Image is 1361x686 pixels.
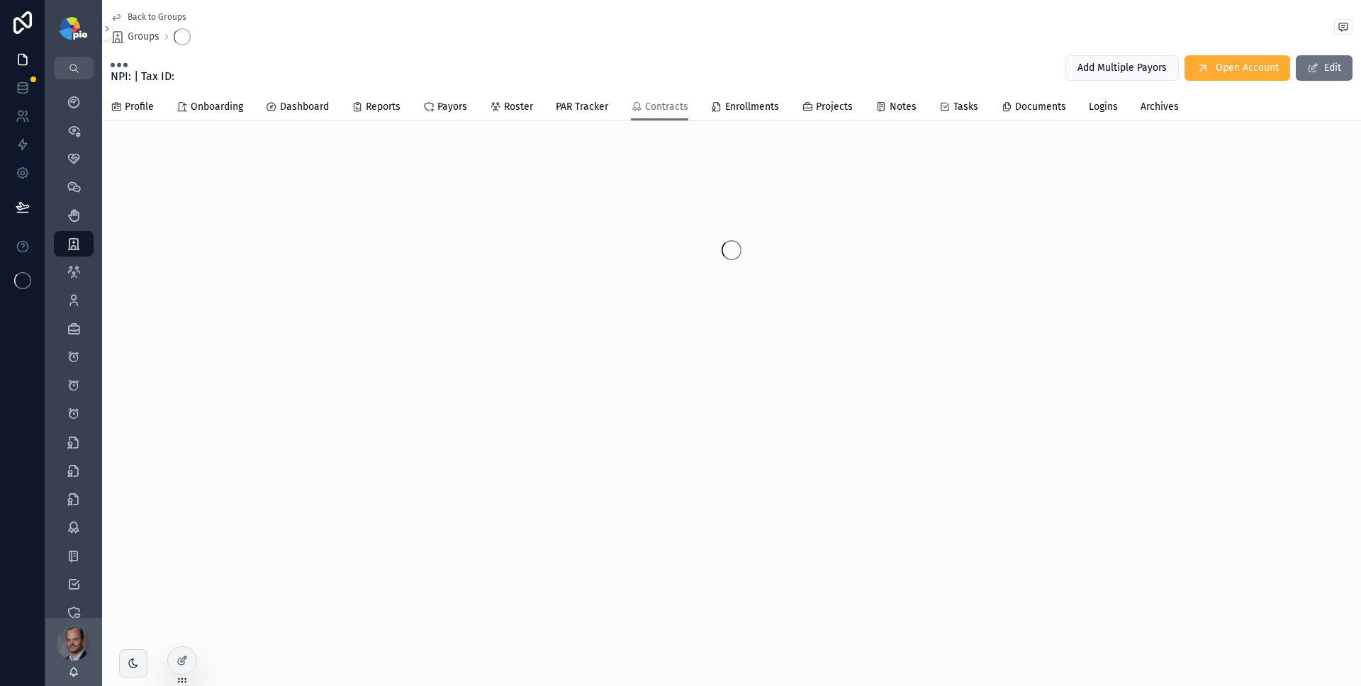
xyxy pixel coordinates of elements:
span: Roster [504,100,533,114]
span: Tasks [953,100,978,114]
span: Back to Groups [128,11,186,23]
span: Payors [437,100,467,114]
span: Notes [890,100,917,114]
a: Enrollments [711,94,779,123]
span: Profile [125,100,154,114]
a: Notes [875,94,917,123]
a: Logins [1089,94,1118,123]
a: Back to Groups [111,11,186,23]
a: Profile [111,94,154,123]
button: Open Account [1184,55,1290,81]
a: Payors [423,94,467,123]
span: Reports [366,100,401,114]
a: Documents [1001,94,1066,123]
a: Tasks [939,94,978,123]
span: Onboarding [191,100,243,114]
span: Open Account [1216,61,1279,75]
span: Logins [1089,100,1118,114]
span: Add Multiple Payors [1077,61,1167,75]
a: Archives [1141,94,1179,123]
span: NPI: | Tax ID: [111,68,174,85]
span: PAR Tracker [556,100,608,114]
span: Archives [1141,100,1179,114]
a: Reports [352,94,401,123]
a: Projects [802,94,853,123]
a: PAR Tracker [556,94,608,123]
span: Projects [816,100,853,114]
a: Groups [111,30,159,44]
span: Dashboard [280,100,329,114]
a: Onboarding [177,94,243,123]
div: scrollable content [45,79,102,618]
a: Dashboard [266,94,329,123]
a: Roster [490,94,533,123]
span: Groups [128,30,159,44]
span: Documents [1015,100,1066,114]
a: Contracts [631,94,688,121]
img: App logo [60,17,87,40]
span: Contracts [645,100,688,114]
button: Add Multiple Payors [1065,55,1179,81]
span: Enrollments [725,100,779,114]
button: Edit [1296,55,1352,81]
